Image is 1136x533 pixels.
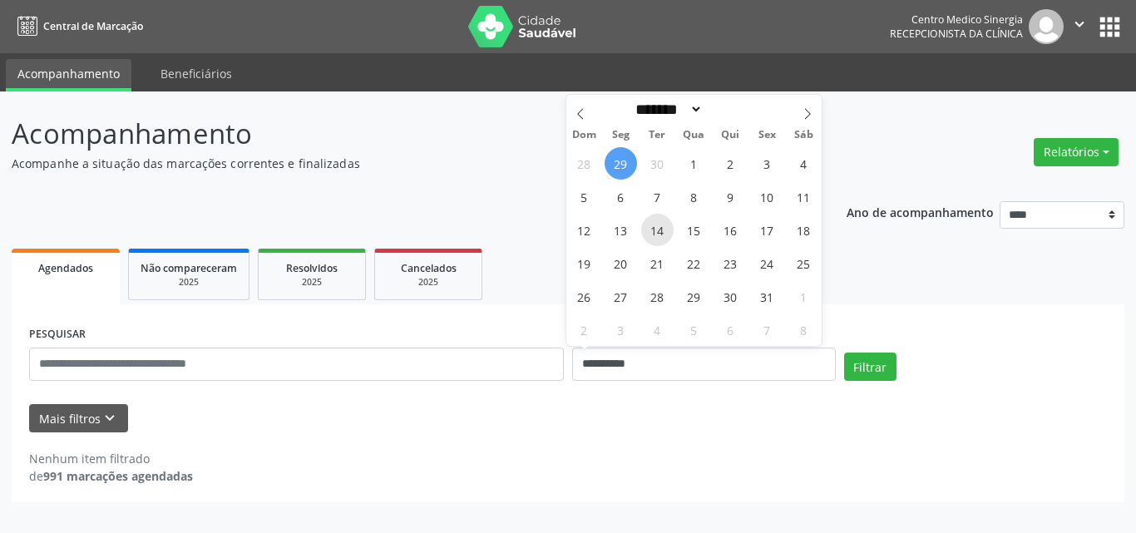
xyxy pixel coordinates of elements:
[639,130,675,141] span: Ter
[678,247,710,279] span: Outubro 22, 2025
[605,280,637,313] span: Outubro 27, 2025
[568,280,600,313] span: Outubro 26, 2025
[12,12,143,40] a: Central de Marcação
[678,214,710,246] span: Outubro 15, 2025
[678,313,710,346] span: Novembro 5, 2025
[714,214,747,246] span: Outubro 16, 2025
[788,180,820,213] span: Outubro 11, 2025
[785,130,822,141] span: Sáb
[602,130,639,141] span: Seg
[605,313,637,346] span: Novembro 3, 2025
[788,280,820,313] span: Novembro 1, 2025
[568,247,600,279] span: Outubro 19, 2025
[678,147,710,180] span: Outubro 1, 2025
[1095,12,1124,42] button: apps
[6,59,131,91] a: Acompanhamento
[788,247,820,279] span: Outubro 25, 2025
[43,468,193,484] strong: 991 marcações agendadas
[1029,9,1064,44] img: img
[641,247,674,279] span: Outubro 21, 2025
[568,214,600,246] span: Outubro 12, 2025
[605,180,637,213] span: Outubro 6, 2025
[29,467,193,485] div: de
[12,155,791,172] p: Acompanhe a situação das marcações correntes e finalizadas
[788,214,820,246] span: Outubro 18, 2025
[788,147,820,180] span: Outubro 4, 2025
[43,19,143,33] span: Central de Marcação
[630,101,704,118] select: Month
[641,214,674,246] span: Outubro 14, 2025
[401,261,457,275] span: Cancelados
[714,313,747,346] span: Novembro 6, 2025
[714,247,747,279] span: Outubro 23, 2025
[678,280,710,313] span: Outubro 29, 2025
[141,261,237,275] span: Não compareceram
[788,313,820,346] span: Novembro 8, 2025
[568,147,600,180] span: Setembro 28, 2025
[1070,15,1089,33] i: 
[568,180,600,213] span: Outubro 5, 2025
[29,404,128,433] button: Mais filtroskeyboard_arrow_down
[566,130,603,141] span: Dom
[38,261,93,275] span: Agendados
[641,180,674,213] span: Outubro 7, 2025
[605,147,637,180] span: Setembro 29, 2025
[751,214,783,246] span: Outubro 17, 2025
[751,280,783,313] span: Outubro 31, 2025
[751,247,783,279] span: Outubro 24, 2025
[703,101,758,118] input: Year
[29,322,86,348] label: PESQUISAR
[101,409,119,427] i: keyboard_arrow_down
[890,12,1023,27] div: Centro Medico Sinergia
[605,247,637,279] span: Outubro 20, 2025
[748,130,785,141] span: Sex
[568,313,600,346] span: Novembro 2, 2025
[641,147,674,180] span: Setembro 30, 2025
[270,276,353,289] div: 2025
[678,180,710,213] span: Outubro 8, 2025
[714,180,747,213] span: Outubro 9, 2025
[712,130,748,141] span: Qui
[286,261,338,275] span: Resolvidos
[605,214,637,246] span: Outubro 13, 2025
[141,276,237,289] div: 2025
[751,180,783,213] span: Outubro 10, 2025
[675,130,712,141] span: Qua
[387,276,470,289] div: 2025
[751,313,783,346] span: Novembro 7, 2025
[29,450,193,467] div: Nenhum item filtrado
[641,280,674,313] span: Outubro 28, 2025
[1034,138,1119,166] button: Relatórios
[844,353,896,381] button: Filtrar
[751,147,783,180] span: Outubro 3, 2025
[641,313,674,346] span: Novembro 4, 2025
[890,27,1023,41] span: Recepcionista da clínica
[847,201,994,222] p: Ano de acompanhamento
[714,280,747,313] span: Outubro 30, 2025
[12,113,791,155] p: Acompanhamento
[1064,9,1095,44] button: 
[149,59,244,88] a: Beneficiários
[714,147,747,180] span: Outubro 2, 2025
